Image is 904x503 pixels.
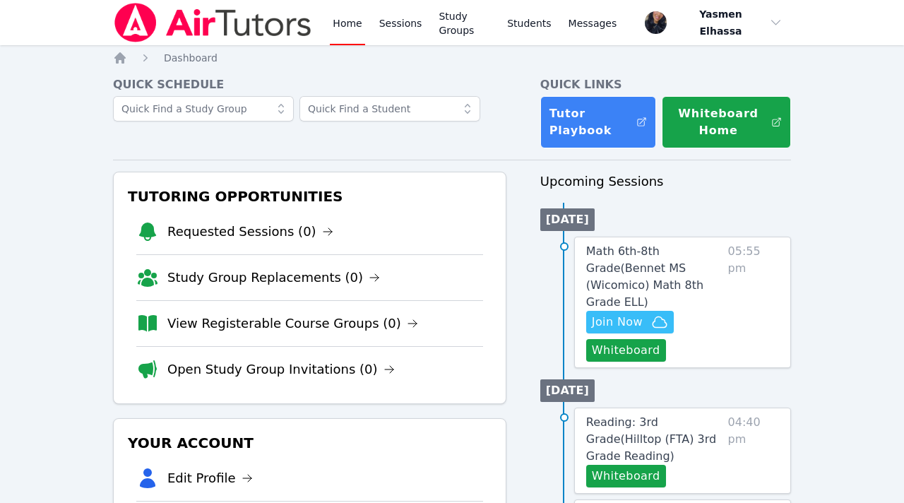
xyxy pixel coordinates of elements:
button: Join Now [586,311,674,333]
nav: Breadcrumb [113,51,791,65]
h3: Tutoring Opportunities [125,184,494,209]
h4: Quick Schedule [113,76,506,93]
input: Quick Find a Study Group [113,96,294,122]
a: Edit Profile [167,468,253,488]
span: Math 6th-8th Grade ( Bennet MS (Wicomico) Math 8th Grade ELL ) [586,244,703,309]
li: [DATE] [540,208,595,231]
input: Quick Find a Student [299,96,480,122]
a: Reading: 3rd Grade(Hilltop (FTA) 3rd Grade Reading) [586,414,722,465]
a: Study Group Replacements (0) [167,268,380,288]
a: View Registerable Course Groups (0) [167,314,418,333]
li: [DATE] [540,379,595,402]
a: Math 6th-8th Grade(Bennet MS (Wicomico) Math 8th Grade ELL) [586,243,722,311]
h3: Upcoming Sessions [540,172,791,191]
button: Whiteboard [586,465,666,487]
a: Dashboard [164,51,218,65]
a: Open Study Group Invitations (0) [167,360,395,379]
h4: Quick Links [540,76,791,93]
a: Requested Sessions (0) [167,222,333,242]
span: Join Now [592,314,643,331]
img: Air Tutors [113,3,313,42]
span: 05:55 pm [728,243,779,362]
button: Whiteboard [586,339,666,362]
a: Tutor Playbook [540,96,657,148]
span: Messages [569,16,617,30]
span: Reading: 3rd Grade ( Hilltop (FTA) 3rd Grade Reading ) [586,415,716,463]
span: 04:40 pm [728,414,779,487]
span: Dashboard [164,52,218,64]
button: Whiteboard Home [662,96,791,148]
h3: Your Account [125,430,494,456]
